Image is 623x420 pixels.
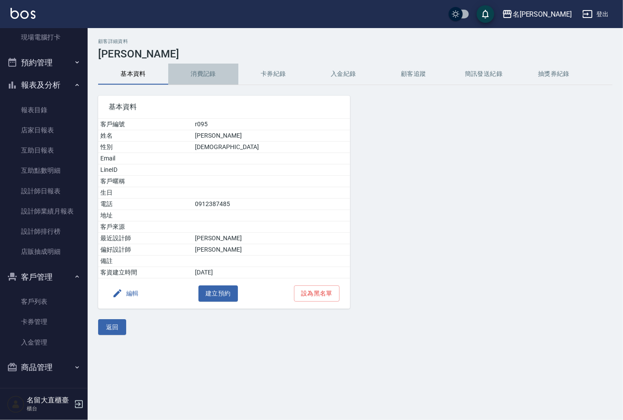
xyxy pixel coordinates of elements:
td: 客戶暱稱 [98,176,193,187]
td: [PERSON_NAME] [193,233,350,244]
a: 設計師日報表 [4,181,84,201]
button: 登出 [579,6,612,22]
p: 櫃台 [27,405,71,413]
a: 店販抽成明細 [4,242,84,262]
button: 顧客追蹤 [379,64,449,85]
button: 建立預約 [198,285,238,302]
a: 報表目錄 [4,100,84,120]
button: 名[PERSON_NAME] [499,5,575,23]
button: 簡訊發送紀錄 [449,64,519,85]
td: Email [98,153,193,164]
td: 生日 [98,187,193,199]
td: 0912387485 [193,199,350,210]
button: 商品管理 [4,356,84,379]
td: [DATE] [193,267,350,278]
div: 名[PERSON_NAME] [513,9,572,20]
td: 姓名 [98,130,193,142]
td: [PERSON_NAME] [193,244,350,256]
td: [PERSON_NAME] [193,130,350,142]
img: Logo [11,8,35,19]
td: 備註 [98,256,193,267]
button: 設為黑名單 [294,285,340,302]
a: 設計師業績月報表 [4,201,84,221]
td: 地址 [98,210,193,221]
button: 預約管理 [4,51,84,74]
button: 客戶管理 [4,266,84,288]
button: 入金紀錄 [308,64,379,85]
button: 編輯 [109,285,142,302]
img: Person [7,395,25,413]
button: 抽獎券紀錄 [519,64,589,85]
td: 電話 [98,199,193,210]
a: 入金管理 [4,332,84,352]
a: 互助點數明細 [4,160,84,181]
a: 現場電腦打卡 [4,27,84,47]
h3: [PERSON_NAME] [98,48,612,60]
button: 消費記錄 [168,64,238,85]
button: 卡券紀錄 [238,64,308,85]
button: 返回 [98,319,126,335]
a: 設計師排行榜 [4,221,84,242]
td: 客戶來源 [98,221,193,233]
span: 基本資料 [109,103,340,111]
td: 客戶編號 [98,119,193,130]
button: 報表及分析 [4,74,84,96]
td: 最近設計師 [98,233,193,244]
button: save [477,5,494,23]
a: 卡券管理 [4,312,84,332]
td: 偏好設計師 [98,244,193,256]
td: [DEMOGRAPHIC_DATA] [193,142,350,153]
td: LineID [98,164,193,176]
a: 客戶列表 [4,292,84,312]
td: 客資建立時間 [98,267,193,278]
button: 基本資料 [98,64,168,85]
h5: 名留大直櫃臺 [27,396,71,405]
a: 互助日報表 [4,140,84,160]
td: r095 [193,119,350,130]
td: 性別 [98,142,193,153]
a: 店家日報表 [4,120,84,140]
h2: 顧客詳細資料 [98,39,612,44]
